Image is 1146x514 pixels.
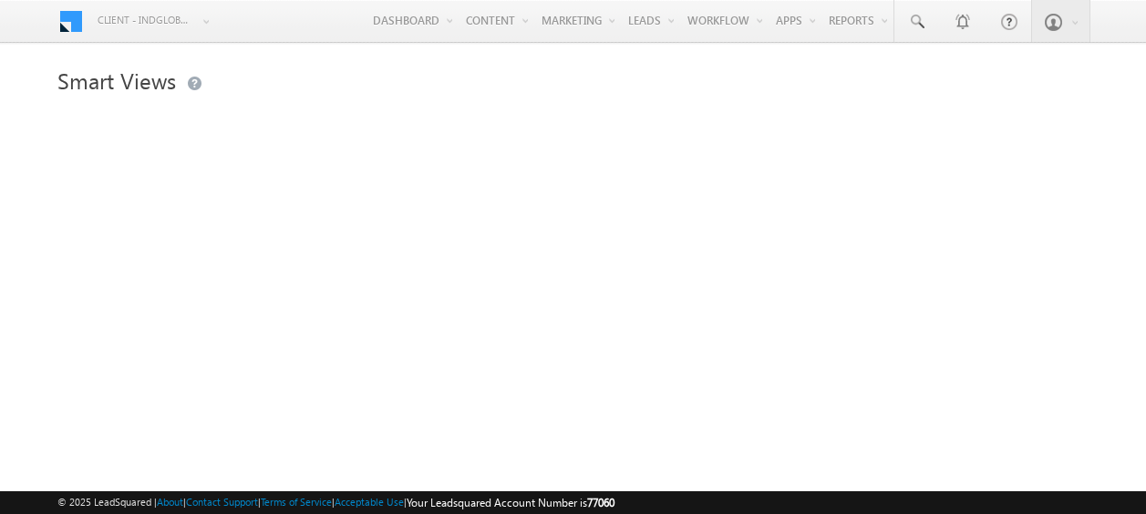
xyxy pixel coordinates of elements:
[335,496,404,508] a: Acceptable Use
[186,496,258,508] a: Contact Support
[57,66,176,95] span: Smart Views
[407,496,614,509] span: Your Leadsquared Account Number is
[98,11,193,29] span: Client - indglobal1 (77060)
[587,496,614,509] span: 77060
[261,496,332,508] a: Terms of Service
[57,494,614,511] span: © 2025 LeadSquared | | | | |
[157,496,183,508] a: About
